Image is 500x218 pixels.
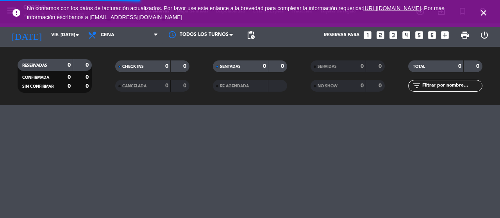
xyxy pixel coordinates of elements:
[414,30,424,40] i: looks_5
[220,84,249,88] span: RE AGENDADA
[413,65,425,69] span: TOTAL
[68,83,71,89] strong: 0
[86,83,90,89] strong: 0
[68,62,71,68] strong: 0
[388,30,398,40] i: looks_3
[421,82,482,90] input: Filtrar por nombre...
[165,83,168,89] strong: 0
[401,30,411,40] i: looks_4
[476,64,481,69] strong: 0
[475,23,494,47] div: LOG OUT
[246,30,255,40] span: pending_actions
[73,30,82,40] i: arrow_drop_down
[220,65,241,69] span: SENTADAS
[86,74,90,80] strong: 0
[363,5,421,11] a: [URL][DOMAIN_NAME]
[480,30,489,40] i: power_settings_new
[427,30,437,40] i: looks_6
[318,65,337,69] span: SERVIDAS
[12,8,21,18] i: error
[379,83,383,89] strong: 0
[362,30,373,40] i: looks_one
[27,5,444,20] a: . Por más información escríbanos a [EMAIL_ADDRESS][DOMAIN_NAME]
[440,30,450,40] i: add_box
[318,84,337,88] span: NO SHOW
[183,64,188,69] strong: 0
[324,32,360,38] span: Reservas para
[361,64,364,69] strong: 0
[458,64,461,69] strong: 0
[263,64,266,69] strong: 0
[27,5,444,20] span: No contamos con los datos de facturación actualizados. Por favor use este enlance a la brevedad p...
[68,74,71,80] strong: 0
[183,83,188,89] strong: 0
[375,30,386,40] i: looks_two
[122,84,146,88] span: CANCELADA
[281,64,286,69] strong: 0
[101,32,114,38] span: Cena
[22,76,49,80] span: CONFIRMADA
[479,8,488,18] i: close
[122,65,144,69] span: CHECK INS
[22,64,47,67] span: RESERVADAS
[86,62,90,68] strong: 0
[22,85,54,89] span: SIN CONFIRMAR
[165,64,168,69] strong: 0
[379,64,383,69] strong: 0
[361,83,364,89] strong: 0
[460,30,470,40] span: print
[412,81,421,90] i: filter_list
[6,27,47,44] i: [DATE]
